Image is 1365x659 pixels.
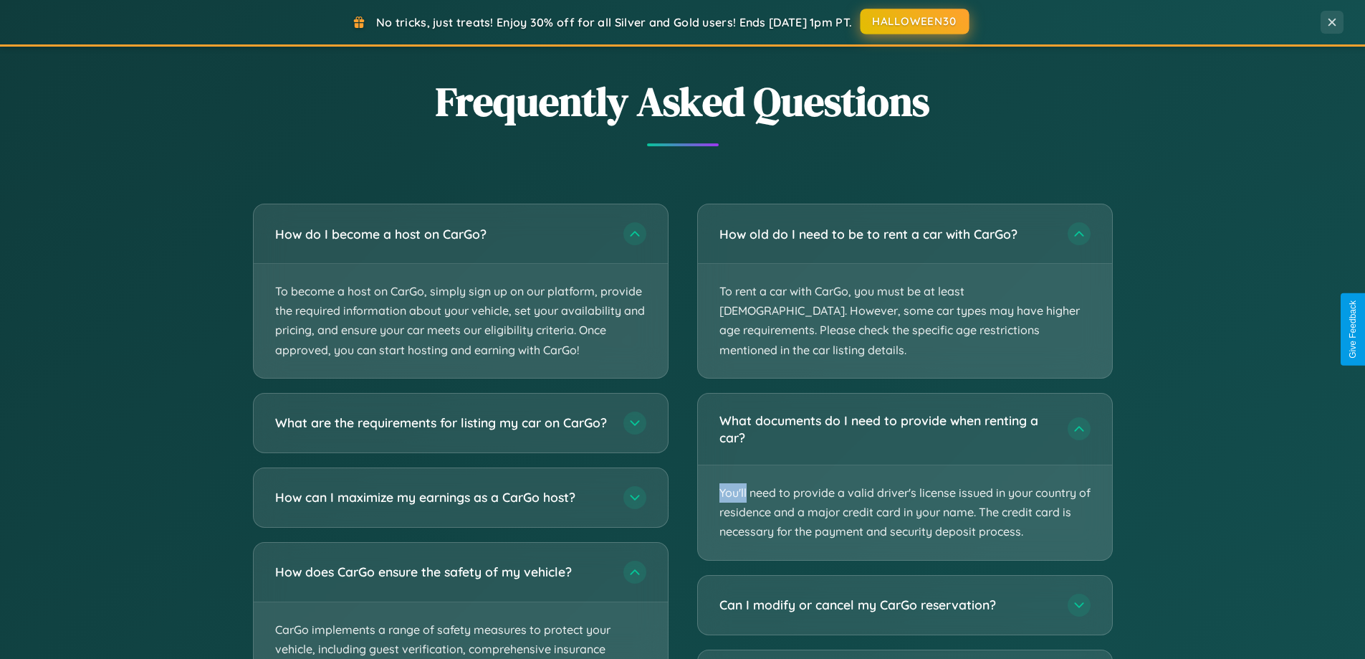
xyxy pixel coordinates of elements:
[719,225,1053,243] h3: How old do I need to be to rent a car with CarGo?
[861,9,969,34] button: HALLOWEEN30
[719,596,1053,614] h3: Can I modify or cancel my CarGo reservation?
[698,465,1112,560] p: You'll need to provide a valid driver's license issued in your country of residence and a major c...
[1348,300,1358,359] div: Give Feedback
[275,414,609,432] h3: What are the requirements for listing my car on CarGo?
[719,412,1053,447] h3: What documents do I need to provide when renting a car?
[254,264,668,378] p: To become a host on CarGo, simply sign up on our platform, provide the required information about...
[253,74,1113,129] h2: Frequently Asked Questions
[376,15,852,29] span: No tricks, just treats! Enjoy 30% off for all Silver and Gold users! Ends [DATE] 1pm PT.
[275,488,609,506] h3: How can I maximize my earnings as a CarGo host?
[698,264,1112,378] p: To rent a car with CarGo, you must be at least [DEMOGRAPHIC_DATA]. However, some car types may ha...
[275,225,609,243] h3: How do I become a host on CarGo?
[275,563,609,581] h3: How does CarGo ensure the safety of my vehicle?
